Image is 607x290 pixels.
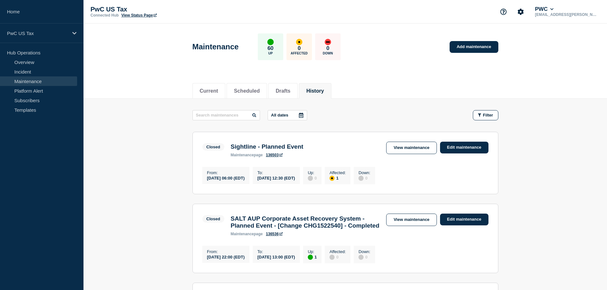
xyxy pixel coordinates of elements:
[308,254,317,260] div: 1
[296,39,302,45] div: affected
[268,52,273,55] p: Up
[234,88,260,94] button: Scheduled
[514,5,527,18] button: Account settings
[358,254,370,260] div: 0
[358,170,370,175] p: Down :
[450,41,498,53] a: Add maintenance
[329,249,346,254] p: Affected :
[308,175,317,181] div: 0
[276,88,290,94] button: Drafts
[231,143,303,150] h3: Sightline - Planned Event
[90,6,218,13] p: PwC US Tax
[329,176,335,181] div: affected
[473,110,498,120] button: Filter
[231,153,254,157] span: maintenance
[266,153,283,157] a: 136503
[207,175,245,180] div: [DATE] 06:00 (EDT)
[206,216,220,221] div: Closed
[483,113,493,117] span: Filter
[192,110,260,120] input: Search maintenances
[207,254,245,259] div: [DATE] 22:00 (EDT)
[90,13,119,18] p: Connected Hub
[308,170,317,175] p: Up :
[257,170,295,175] p: To :
[358,255,364,260] div: disabled
[440,142,488,153] a: Edit maintenance
[323,52,333,55] p: Down
[308,249,317,254] p: Up :
[257,249,295,254] p: To :
[271,113,288,117] p: All dates
[386,142,437,154] a: View maintenance
[358,249,370,254] p: Down :
[329,254,346,260] div: 0
[329,255,335,260] div: disabled
[298,45,300,52] p: 0
[121,13,157,18] a: View Status Page
[231,232,263,236] p: page
[386,214,437,226] a: View maintenance
[267,39,274,45] div: up
[200,88,218,94] button: Current
[358,175,370,181] div: 0
[257,175,295,180] div: [DATE] 12:30 (EDT)
[207,170,245,175] p: From :
[534,6,555,12] button: PWC
[207,249,245,254] p: From :
[306,88,324,94] button: History
[325,39,331,45] div: down
[266,232,283,236] a: 136536
[308,255,313,260] div: up
[267,45,273,52] p: 60
[497,5,510,18] button: Support
[291,52,307,55] p: Affected
[231,215,380,229] h3: SALT AUP Corporate Asset Recovery System - Planned Event - [Change CHG1522540] - Completed
[308,176,313,181] div: disabled
[326,45,329,52] p: 0
[206,145,220,149] div: Closed
[358,176,364,181] div: disabled
[329,170,346,175] p: Affected :
[268,110,307,120] button: All dates
[329,175,346,181] div: 1
[231,232,254,236] span: maintenance
[7,31,68,36] p: PwC US Tax
[534,12,600,17] p: [EMAIL_ADDRESS][PERSON_NAME][PERSON_NAME][DOMAIN_NAME]
[192,42,239,51] h1: Maintenance
[440,214,488,225] a: Edit maintenance
[231,153,263,157] p: page
[257,254,295,259] div: [DATE] 13:00 (EDT)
